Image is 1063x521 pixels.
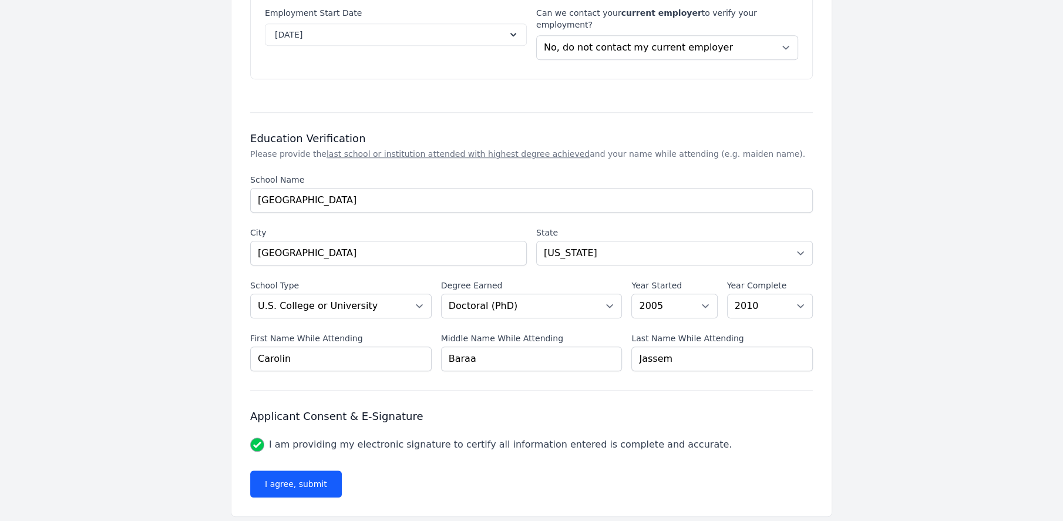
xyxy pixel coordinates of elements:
[275,29,302,41] span: [DATE]
[265,7,527,19] label: Employment Start Date
[250,174,813,186] label: School Name
[250,188,813,213] input: Search by a school name
[250,409,813,423] h3: Applicant Consent & E-Signature
[631,332,813,344] label: Last Name While Attending
[631,280,717,291] label: Year Started
[265,23,527,46] button: [DATE]
[327,149,590,159] u: last school or institution attended with highest degree achieved
[441,280,623,291] label: Degree Earned
[536,227,813,238] label: State
[441,332,623,344] label: Middle Name While Attending
[727,280,813,291] label: Year Complete
[250,280,432,291] label: School Type
[536,8,757,29] span: Can we contact your to verify your employment?
[621,8,702,18] b: current employer
[250,132,813,146] h3: Education Verification
[250,332,432,344] label: First Name While Attending
[250,149,805,159] span: Please provide the and your name while attending (e.g. maiden name).
[250,227,527,238] label: City
[269,438,732,452] label: I am providing my electronic signature to certify all information entered is complete and accurate.
[250,470,342,498] button: I agree, submit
